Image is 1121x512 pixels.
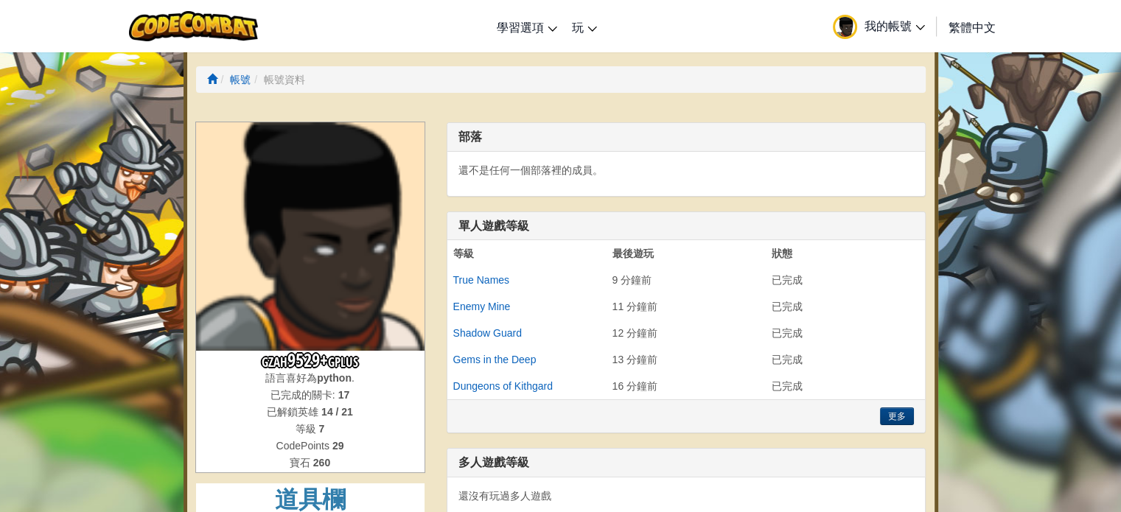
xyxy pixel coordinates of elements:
h3: gzah9529+gplus [196,351,425,371]
span: 寶石 [290,457,313,469]
a: Shadow Guard [453,327,522,339]
h3: 多人遊戲等級 [458,456,914,469]
img: CodeCombat logo [129,11,258,41]
th: 狀態 [766,240,925,267]
a: 帳號 [230,74,251,85]
a: 我的帳號 [825,3,932,49]
a: 學習選項 [489,7,565,46]
a: 繁體中文 [941,7,1003,46]
span: 繁體中文 [949,19,996,35]
td: 13 分鐘前 [607,346,766,373]
td: 12 分鐘前 [607,320,766,346]
td: 9 分鐘前 [607,267,766,293]
span: 已解鎖英雄 [267,406,321,418]
button: 更多 [880,407,914,425]
a: 玩 [565,7,604,46]
li: 帳號資料 [251,72,305,87]
span: CodePoints [276,440,332,452]
a: Enemy Mine [453,301,511,312]
span: 語言喜好為 [265,372,317,384]
td: 16 分鐘前 [607,373,766,399]
th: 最後遊玩 [607,240,766,267]
span: 已完成的關卡: [270,389,338,401]
td: 已完成 [766,373,925,399]
span: . [352,372,355,384]
strong: 29 [332,440,344,452]
td: 已完成 [766,267,925,293]
strong: python [317,372,352,384]
td: 11 分鐘前 [607,293,766,320]
td: 已完成 [766,293,925,320]
strong: 17 [338,389,350,401]
p: 還沒有玩過多人遊戲 [458,488,914,503]
a: True Names [453,274,510,286]
a: Gems in the Deep [453,354,537,365]
img: avatar [833,15,857,39]
strong: 260 [313,457,330,469]
strong: 7 [319,423,325,435]
h3: 部落 [458,130,914,144]
span: 等級 [296,423,319,435]
th: 等級 [447,240,607,267]
p: 還不是任何一個部落裡的成員。 [458,163,914,178]
span: 學習選項 [497,19,544,35]
td: 已完成 [766,320,925,346]
td: 已完成 [766,346,925,373]
span: 玩 [572,19,584,35]
span: 我的帳號 [865,18,925,33]
strong: 14 / 21 [321,406,353,418]
a: Dungeons of Kithgard [453,380,553,392]
h3: 單人遊戲等級 [458,220,914,233]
